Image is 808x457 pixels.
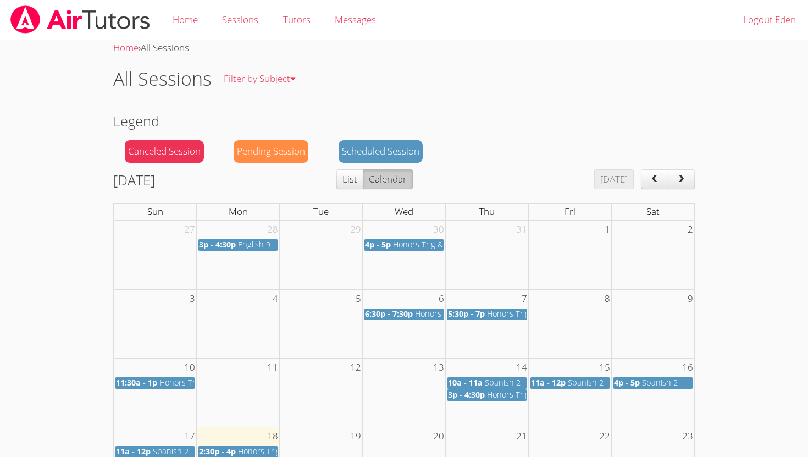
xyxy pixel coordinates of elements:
[568,377,604,388] span: Spanish 2
[147,205,163,218] span: Sun
[687,290,694,308] span: 9
[515,359,528,377] span: 14
[339,140,423,163] div: Scheduled Session
[183,359,196,377] span: 10
[365,309,413,319] span: 6:30p - 7:30p
[9,5,151,34] img: airtutors_banner-c4298cdbf04f3fff15de1276eac7730deb9818008684d7c2e4769d2f7ddbe033.png
[487,389,574,400] span: Honors Trig & Algebra II
[393,239,480,250] span: Honors Trig & Algebra II
[199,446,236,456] span: 2:30p - 4p
[438,290,445,308] span: 6
[415,309,502,319] span: Honors Trig & Algebra II
[272,290,279,308] span: 4
[355,290,362,308] span: 5
[432,427,445,445] span: 20
[198,239,278,251] a: 3p - 4:30p English 9
[447,377,527,389] a: 10a - 11a Spanish 2
[448,389,485,400] span: 3p - 4:30p
[365,239,391,250] span: 4p - 5p
[594,169,634,189] button: [DATE]
[266,221,279,239] span: 28
[447,389,527,401] a: 3p - 4:30p Honors Trig & Algebra II
[363,169,413,189] button: Calendar
[159,377,246,388] span: Honors Trig & Algebra II
[681,427,694,445] span: 23
[432,221,445,239] span: 30
[113,65,212,93] h1: All Sessions
[432,359,445,377] span: 13
[141,41,189,54] span: All Sessions
[115,377,195,389] a: 11:30a - 1p Honors Trig & Algebra II
[238,239,270,250] span: English 9
[234,140,308,163] div: Pending Session
[113,40,695,56] div: ›
[183,427,196,445] span: 17
[642,377,678,388] span: Spanish 2
[448,377,483,388] span: 10a - 11a
[229,205,248,218] span: Mon
[448,309,485,319] span: 5:30p - 7p
[604,221,611,239] span: 1
[646,205,660,218] span: Sat
[521,290,528,308] span: 7
[183,221,196,239] span: 27
[614,377,640,388] span: 4p - 5p
[349,359,362,377] span: 12
[113,169,155,190] h2: [DATE]
[212,59,308,99] a: Filter by Subject
[530,377,610,389] a: 11a - 12p Spanish 2
[364,309,444,320] a: 6:30p - 7:30p Honors Trig & Algebra II
[266,359,279,377] span: 11
[531,377,566,388] span: 11a - 12p
[199,239,236,250] span: 3p - 4:30p
[668,169,695,189] button: next
[598,359,611,377] span: 15
[335,13,376,26] span: Messages
[113,111,695,131] h2: Legend
[681,359,694,377] span: 16
[515,427,528,445] span: 21
[395,205,413,218] span: Wed
[349,427,362,445] span: 19
[153,446,189,456] span: Spanish 2
[116,377,157,388] span: 11:30a - 1p
[565,205,575,218] span: Fri
[125,140,204,163] div: Canceled Session
[604,290,611,308] span: 8
[485,377,521,388] span: Spanish 2
[238,446,325,456] span: Honors Trig & Algebra II
[266,427,279,445] span: 18
[479,205,495,218] span: Thu
[487,309,574,319] span: Honors Trig & Algebra II
[313,205,329,218] span: Tue
[613,377,693,389] a: 4p - 5p Spanish 2
[364,239,444,251] a: 4p - 5p Honors Trig & Algebra II
[113,41,139,54] a: Home
[641,169,668,189] button: prev
[116,446,151,456] span: 11a - 12p
[515,221,528,239] span: 31
[598,427,611,445] span: 22
[349,221,362,239] span: 29
[447,309,527,320] a: 5:30p - 7p Honors Trig & Algebra II
[189,290,196,308] span: 3
[336,169,363,189] button: List
[687,221,694,239] span: 2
